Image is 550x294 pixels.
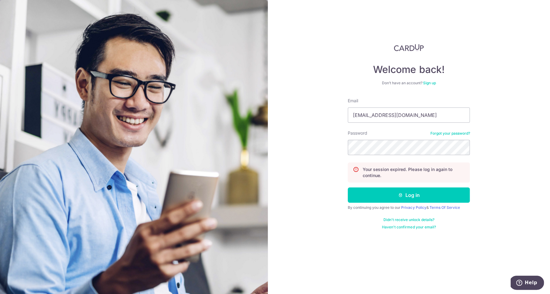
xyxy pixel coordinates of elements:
a: Didn't receive unlock details? [383,217,434,222]
span: Help [14,4,27,10]
img: CardUp Logo [394,44,424,51]
a: Privacy Policy [401,205,426,210]
label: Password [348,130,367,136]
a: Haven't confirmed your email? [382,225,436,230]
iframe: Opens a widget where you can find more information [511,276,544,291]
div: By continuing you agree to our & [348,205,470,210]
a: Sign up [423,81,436,85]
h4: Welcome back! [348,64,470,76]
label: Email [348,98,358,104]
a: Forgot your password? [430,131,470,136]
input: Enter your Email [348,107,470,123]
div: Don’t have an account? [348,81,470,85]
a: Terms Of Service [429,205,460,210]
p: Your session expired. Please log in again to continue. [363,166,465,179]
button: Log in [348,187,470,203]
